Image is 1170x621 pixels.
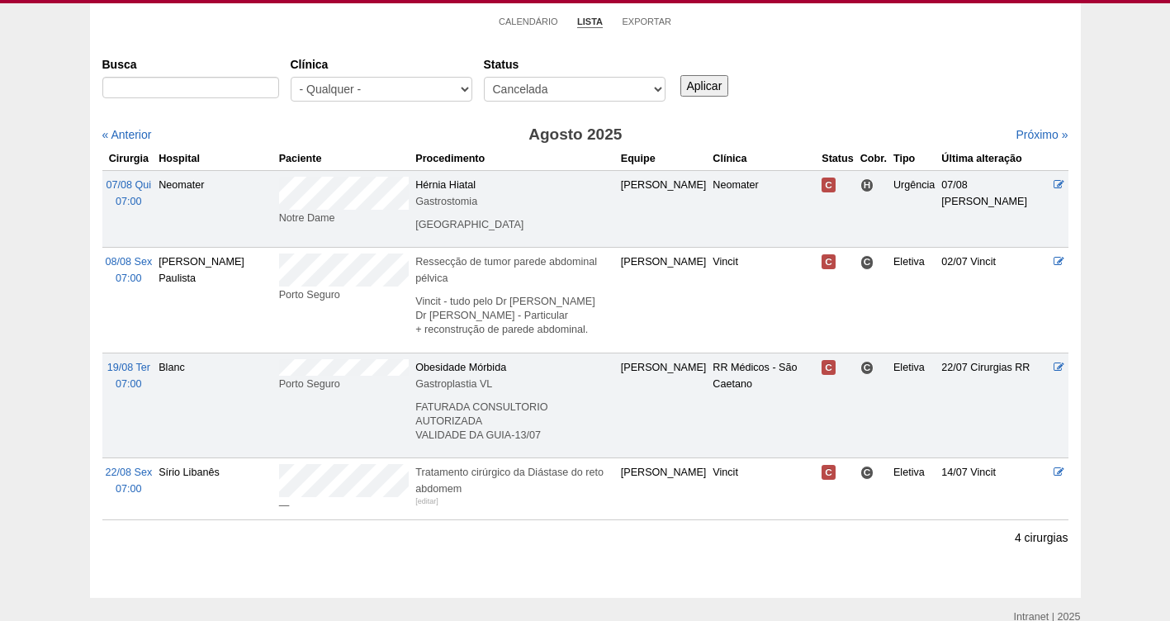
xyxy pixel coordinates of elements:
a: Editar [1054,179,1064,191]
a: Exportar [622,16,671,27]
a: 19/08 Ter 07:00 [107,362,150,390]
div: Porto Seguro [279,376,410,392]
td: 07/08 [PERSON_NAME] [938,170,1050,247]
span: Consultório [860,466,874,480]
h3: Agosto 2025 [334,123,817,147]
td: [PERSON_NAME] [618,353,710,457]
th: Procedimento [412,147,617,171]
div: Gastroplastia VL [415,376,613,392]
div: Tratamento cirúrgico da Diástase do reto abdomem [415,464,613,497]
a: Calendário [499,16,558,27]
a: 07/08 Qui 07:00 [107,179,152,207]
p: Vincit - tudo pelo Dr [PERSON_NAME] Dr [PERSON_NAME] - Particular + reconstrução de parede abdomi... [415,295,613,337]
td: Vincit [709,457,818,519]
td: [PERSON_NAME] [618,170,710,247]
td: Eletiva [890,457,938,519]
a: Lista [577,16,603,28]
span: 19/08 Ter [107,362,150,373]
a: Editar [1054,362,1064,373]
th: Equipe [618,147,710,171]
td: [PERSON_NAME] [618,457,710,519]
td: Eletiva [890,353,938,457]
td: Hérnia Hiatal [412,170,617,247]
td: RR Médicos - São Caetano [709,353,818,457]
td: [PERSON_NAME] Paulista [155,248,275,353]
th: Clínica [709,147,818,171]
div: Notre Dame [279,210,410,226]
input: Aplicar [680,75,729,97]
a: 22/08 Sex 07:00 [106,467,153,495]
a: 08/08 Sex 07:00 [106,256,153,284]
td: [PERSON_NAME] [618,248,710,353]
span: 07:00 [116,483,142,495]
span: 08/08 Sex [106,256,153,268]
td: 14/07 Vincit [938,457,1050,519]
a: « Anterior [102,128,152,141]
a: Editar [1054,256,1064,268]
label: Status [484,56,666,73]
th: Tipo [890,147,938,171]
label: Clínica [291,56,472,73]
th: Cobr. [857,147,890,171]
td: Neomater [709,170,818,247]
span: Cancelada [822,465,836,480]
span: 07:00 [116,196,142,207]
span: 22/08 Sex [106,467,153,478]
span: Cancelada [822,360,836,375]
div: Porto Seguro [279,287,410,303]
th: Cirurgia [102,147,156,171]
td: Urgência [890,170,938,247]
td: Eletiva [890,248,938,353]
th: Paciente [276,147,413,171]
td: Blanc [155,353,275,457]
th: Hospital [155,147,275,171]
span: 07/08 Qui [107,179,152,191]
div: Ressecção de tumor parede abdominal pélvica [415,254,613,287]
span: Cancelada [822,254,836,269]
td: 22/07 Cirurgias RR [938,353,1050,457]
span: Cancelada [822,178,836,192]
th: Última alteração [938,147,1050,171]
input: Digite os termos que você deseja procurar. [102,77,279,98]
span: Consultório [860,255,874,269]
td: Obesidade Mórbida [412,353,617,457]
span: 07:00 [116,378,142,390]
div: [editar] [415,493,438,510]
td: Vincit [709,248,818,353]
p: FATURADA CONSULTORIO AUTORIZADA VALIDADE DA GUIA-13/07 [415,401,613,443]
div: Gastrostomia [415,193,613,210]
td: Sírio Libanês [155,457,275,519]
th: Status [818,147,857,171]
p: [GEOGRAPHIC_DATA] [415,218,613,232]
td: Neomater [155,170,275,247]
span: Consultório [860,361,874,375]
p: 4 cirurgias [1015,530,1068,546]
td: 02/07 Vincit [938,248,1050,353]
span: Hospital [860,178,874,192]
label: Busca [102,56,279,73]
span: 07:00 [116,273,142,284]
div: — [279,497,410,514]
a: Próximo » [1016,128,1068,141]
a: Editar [1054,467,1064,478]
